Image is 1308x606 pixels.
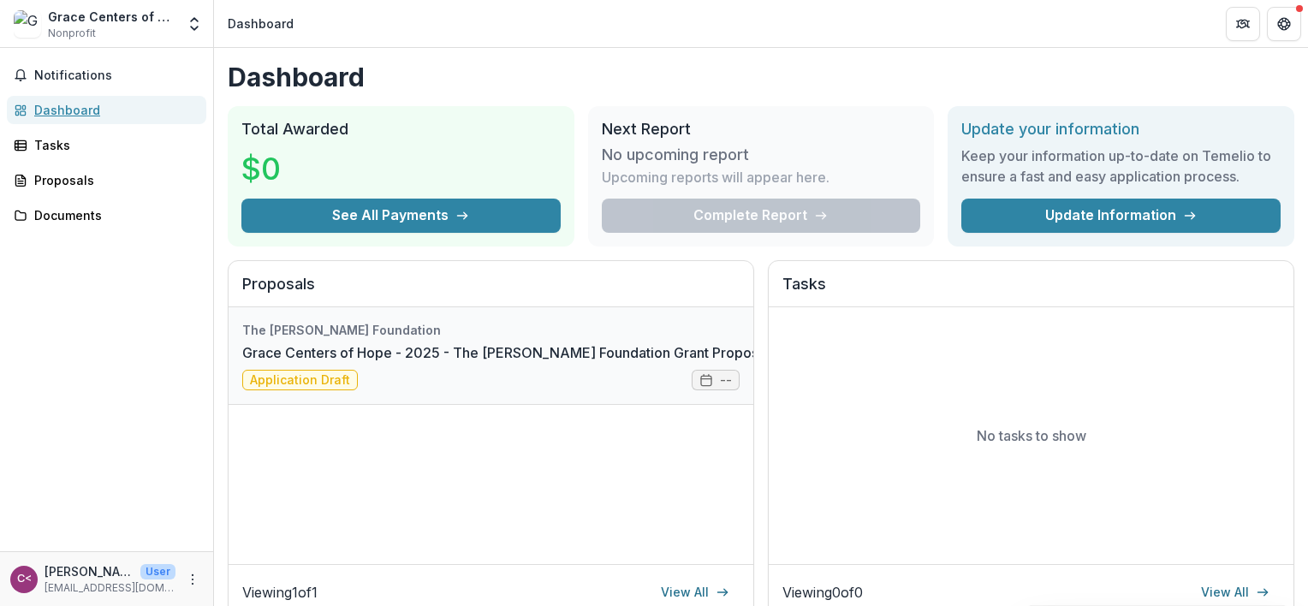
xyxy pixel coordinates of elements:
[17,573,32,585] div: Colleen Motley <cmotley@gracecentersofhope.org>
[34,136,193,154] div: Tasks
[34,101,193,119] div: Dashboard
[34,206,193,224] div: Documents
[961,120,1281,139] h2: Update your information
[7,96,206,124] a: Dashboard
[1267,7,1301,41] button: Get Help
[14,10,41,38] img: Grace Centers of Hope
[782,275,1280,307] h2: Tasks
[242,582,318,603] p: Viewing 1 of 1
[241,199,561,233] button: See All Payments
[241,120,561,139] h2: Total Awarded
[961,199,1281,233] a: Update Information
[34,171,193,189] div: Proposals
[228,62,1294,92] h1: Dashboard
[1226,7,1260,41] button: Partners
[1191,579,1280,606] a: View All
[242,342,847,363] a: Grace Centers of Hope - 2025 - The [PERSON_NAME] Foundation Grant Proposal Application
[7,201,206,229] a: Documents
[140,564,175,579] p: User
[45,580,175,596] p: [EMAIL_ADDRESS][DOMAIN_NAME]
[977,425,1086,446] p: No tasks to show
[602,146,749,164] h3: No upcoming report
[7,62,206,89] button: Notifications
[961,146,1281,187] h3: Keep your information up-to-date on Temelio to ensure a fast and easy application process.
[48,26,96,41] span: Nonprofit
[241,146,370,192] h3: $0
[782,582,863,603] p: Viewing 0 of 0
[602,120,921,139] h2: Next Report
[651,579,740,606] a: View All
[602,167,829,187] p: Upcoming reports will appear here.
[7,131,206,159] a: Tasks
[242,275,740,307] h2: Proposals
[7,166,206,194] a: Proposals
[34,68,199,83] span: Notifications
[228,15,294,33] div: Dashboard
[45,562,134,580] p: [PERSON_NAME] <[EMAIL_ADDRESS][DOMAIN_NAME]>
[182,7,206,41] button: Open entity switcher
[182,569,203,590] button: More
[221,11,300,36] nav: breadcrumb
[48,8,175,26] div: Grace Centers of Hope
